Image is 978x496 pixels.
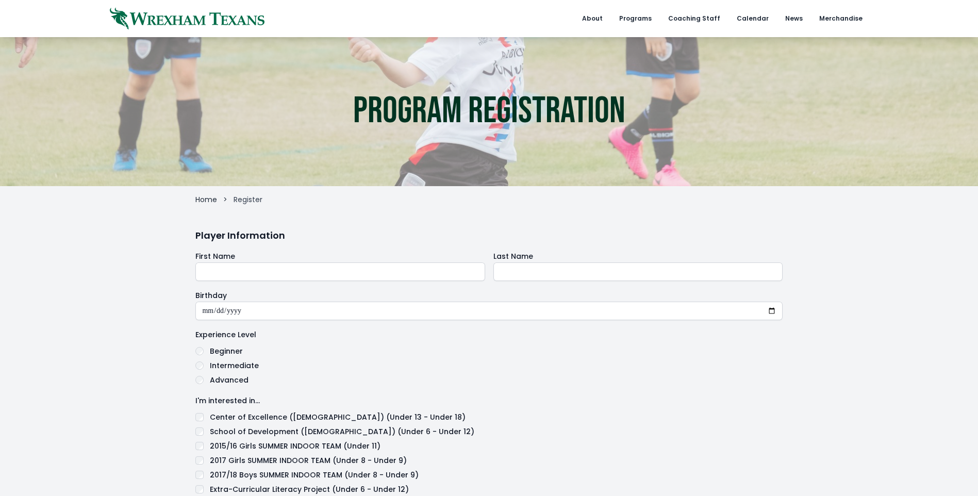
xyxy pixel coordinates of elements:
[223,194,227,205] li: >
[195,394,782,407] p: I'm interested in...
[353,93,625,130] h1: Program Registration
[210,454,407,467] label: 2017 Girls SUMMER INDOOR TEAM (Under 8 - Under 9)
[195,328,782,341] p: Experience Level
[493,250,783,262] label: Last Name
[195,229,285,242] legend: Player Information
[210,374,248,386] label: Advanced
[210,411,466,423] label: Center of Excellence ([DEMOGRAPHIC_DATA]) (Under 13 - Under 18)
[195,289,782,302] label: Birthday
[210,483,409,495] label: Extra-Curricular Literacy Project (Under 6 - Under 12)
[195,194,217,205] a: Home
[210,440,380,452] label: 2015/16 Girls SUMMER INDOOR TEAM (Under 11)
[210,359,259,372] label: Intermediate
[210,425,474,438] label: School of Development ([DEMOGRAPHIC_DATA]) (Under 6 - Under 12)
[210,469,419,481] label: 2017/18 Boys SUMMER INDOOR TEAM (Under 8 - Under 9)
[195,250,485,262] label: First Name
[210,345,243,357] label: Beginner
[234,194,262,205] span: Register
